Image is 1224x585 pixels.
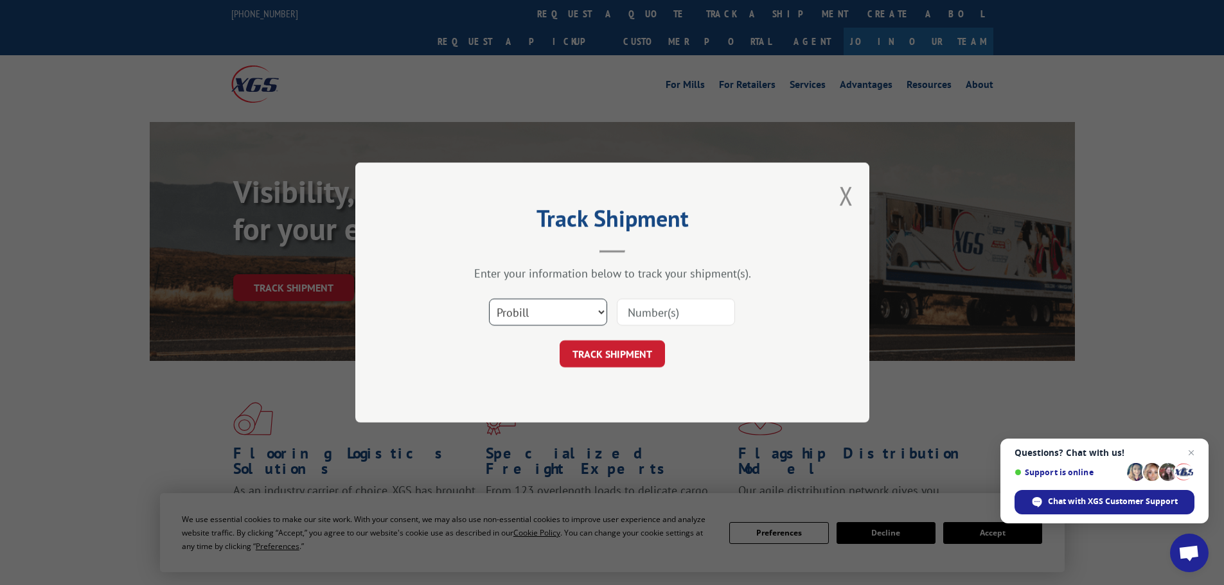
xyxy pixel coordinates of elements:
[839,179,853,213] button: Close modal
[1170,534,1209,572] div: Open chat
[420,209,805,234] h2: Track Shipment
[617,299,735,326] input: Number(s)
[1015,448,1194,458] span: Questions? Chat with us!
[1184,445,1199,460] span: Close chat
[560,340,665,367] button: TRACK SHIPMENT
[1015,467,1122,477] span: Support is online
[1048,496,1178,507] span: Chat with XGS Customer Support
[1015,490,1194,514] div: Chat with XGS Customer Support
[420,266,805,281] div: Enter your information below to track your shipment(s).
